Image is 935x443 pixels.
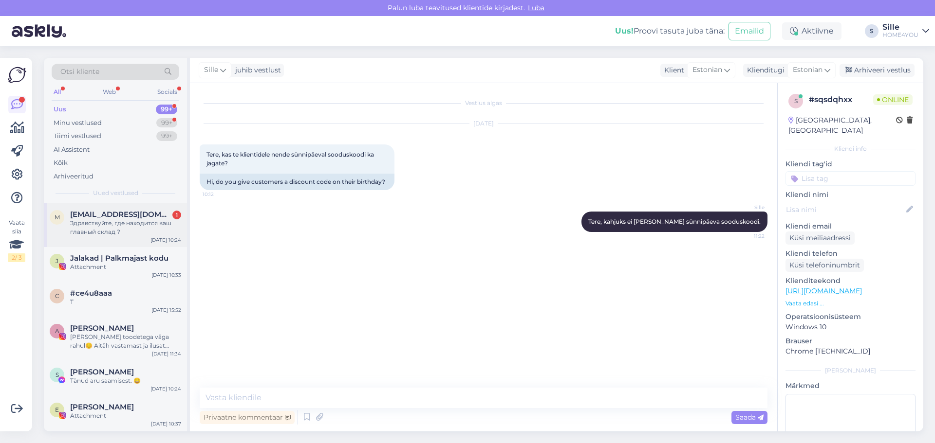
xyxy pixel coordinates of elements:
span: A [55,327,59,335]
div: All [52,86,63,98]
div: Proovi tasuta juba täna: [615,25,725,37]
div: Küsi telefoninumbrit [785,259,864,272]
span: Annabel Trifanov [70,324,134,333]
span: 10:12 [203,191,239,198]
div: Socials [155,86,179,98]
div: Здравствуйте, где находится ваш главный склад ? [70,219,181,236]
div: S [865,24,879,38]
div: Uus [54,105,66,114]
div: Arhiveeri vestlus [840,64,915,77]
div: juhib vestlust [231,65,281,75]
div: Tänud aru saamisest. 😀 [70,376,181,385]
p: Operatsioonisüsteem [785,312,916,322]
p: Märkmed [785,381,916,391]
div: Web [101,86,118,98]
span: Sille [728,204,765,211]
div: Kliendi info [785,144,916,153]
div: Minu vestlused [54,118,102,128]
div: Hi, do you give customers a discount code on their birthday? [200,174,394,190]
p: Kliendi tag'id [785,159,916,169]
div: Kõik [54,158,68,168]
div: Tiimi vestlused [54,131,101,141]
p: Kliendi telefon [785,248,916,259]
div: [DATE] [200,119,767,128]
input: Lisa tag [785,171,916,186]
p: Vaata edasi ... [785,299,916,308]
span: c [55,292,59,300]
div: [GEOGRAPHIC_DATA], [GEOGRAPHIC_DATA] [788,115,896,136]
div: Vaata siia [8,218,25,262]
div: [PERSON_NAME] [785,366,916,375]
p: Chrome [TECHNICAL_ID] [785,346,916,356]
div: Attachment [70,411,181,420]
span: Estonian [793,65,823,75]
span: Sille [204,65,218,75]
span: Uued vestlused [93,189,138,197]
div: [DATE] 10:24 [150,236,181,244]
div: [PERSON_NAME] toodetega väga rahul😊 Aitäh vastamast ja ilusat päeva jätku!☀️ [70,333,181,350]
span: m [55,213,60,221]
span: Otsi kliente [60,67,99,77]
div: Vestlus algas [200,99,767,107]
div: [DATE] 10:24 [150,385,181,392]
span: J [56,257,58,265]
p: Kliendi email [785,221,916,231]
div: Attachment [70,263,181,271]
span: Sten Märtson [70,368,134,376]
div: 1 [172,211,181,219]
div: AI Assistent [54,145,90,155]
div: T [70,298,181,306]
div: 99+ [156,131,177,141]
span: S [56,371,59,378]
input: Lisa nimi [786,204,904,215]
span: #ce4u8aaa [70,289,112,298]
p: Brauser [785,336,916,346]
div: 99+ [156,118,177,128]
button: Emailid [729,22,770,40]
b: Uus! [615,26,634,35]
div: HOME4YOU [882,31,918,39]
span: s [794,97,798,105]
span: Saada [735,413,764,422]
div: Klient [660,65,684,75]
div: [DATE] 15:52 [151,306,181,314]
div: # sqsdqhxx [809,94,873,106]
span: E [55,406,59,413]
span: Jalakad | Palkmajast kodu [70,254,168,263]
p: Windows 10 [785,322,916,332]
a: SilleHOME4YOU [882,23,929,39]
span: Tere, kas te klientidele nende sünnipäeval sooduskoodi ka jagate? [206,151,375,167]
span: Luba [525,3,547,12]
div: Aktiivne [782,22,841,40]
div: Privaatne kommentaar [200,411,295,424]
div: [DATE] 10:37 [151,420,181,427]
div: Sille [882,23,918,31]
div: Klienditugi [743,65,785,75]
div: [DATE] 16:33 [151,271,181,279]
p: Kliendi nimi [785,190,916,200]
div: Arhiveeritud [54,172,93,181]
img: Askly Logo [8,66,26,84]
span: Online [873,94,913,105]
span: 11:22 [728,232,765,240]
span: Estonian [692,65,722,75]
span: Eva-Lota [70,403,134,411]
div: [DATE] 11:34 [152,350,181,357]
div: 99+ [156,105,177,114]
div: Küsi meiliaadressi [785,231,855,245]
p: Klienditeekond [785,276,916,286]
span: mironovska2@inbox.lv [70,210,171,219]
span: Tere, kahjuks ei [PERSON_NAME] sünnipäeva sooduskoodi. [588,218,761,225]
div: 2 / 3 [8,253,25,262]
a: [URL][DOMAIN_NAME] [785,286,862,295]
